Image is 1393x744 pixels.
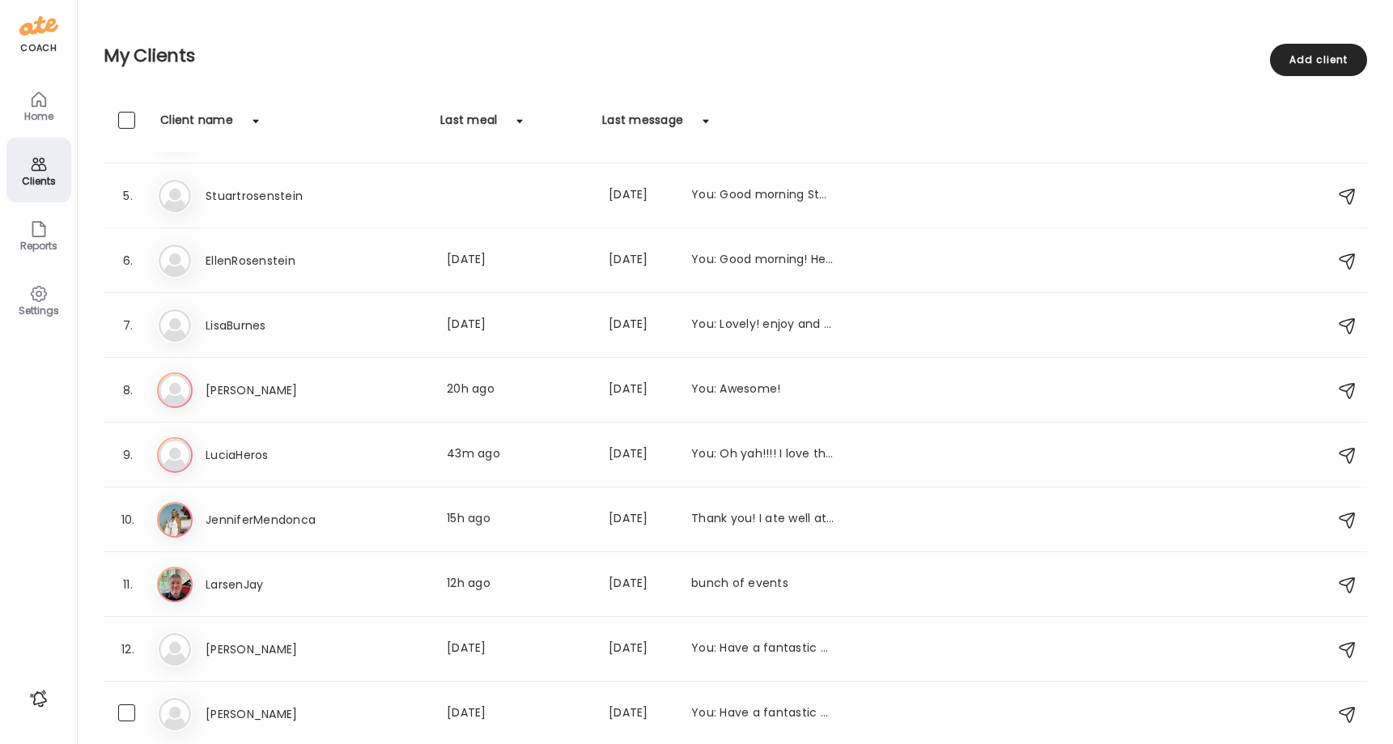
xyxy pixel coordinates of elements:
div: [DATE] [609,316,672,335]
div: You: Have a fantastic weekend!! Is there anything I can do to support you? Menu for a night out??... [691,704,834,724]
div: coach [20,41,57,55]
div: Clients [10,176,68,186]
div: Settings [10,305,68,316]
div: 9. [118,445,138,465]
div: 15h ago [447,510,589,529]
img: ate [19,13,58,39]
div: 43m ago [447,445,589,465]
div: [DATE] [609,575,672,594]
div: [DATE] [609,704,672,724]
h3: [PERSON_NAME] [206,704,348,724]
div: [DATE] [447,251,589,270]
h3: EllenRosenstein [206,251,348,270]
div: 7. [118,316,138,335]
div: You: Have a fantastic weekend!! Is there anything I can do to support you? Menu for a night out??... [691,640,834,659]
div: Home [10,111,68,121]
h3: Stuartrosenstein [206,186,348,206]
div: [DATE] [609,640,672,659]
div: Add client [1270,44,1367,76]
h3: JenniferMendonca [206,510,348,529]
div: You: Oh yah!!!! I love them too!! [691,445,834,465]
div: Reports [10,240,68,251]
div: bunch of events [691,575,834,594]
div: Last meal [440,112,497,138]
h2: My Clients [104,44,1367,68]
h3: LuciaHeros [206,445,348,465]
div: Client name [160,112,233,138]
div: You: Awesome! [691,381,834,400]
div: 20h ago [447,381,589,400]
div: 12. [118,640,138,659]
div: 12h ago [447,575,589,594]
div: Thank you! I ate well at the event. It was just appetizers and I passed up anything unhealthy. I ... [691,510,834,529]
div: 8. [118,381,138,400]
div: 5. [118,186,138,206]
div: Last message [602,112,683,138]
div: [DATE] [609,445,672,465]
div: You: Good morning! Here we are starting week 2 of the Method! What was one win for the weekend wh... [691,251,834,270]
div: 6. [118,251,138,270]
div: 10. [118,510,138,529]
div: You: Good morning Stu! I would love to see some interaction here! How are you finding following y... [691,186,834,206]
h3: LisaBurnes [206,316,348,335]
h3: [PERSON_NAME] [206,381,348,400]
div: [DATE] [447,316,589,335]
div: [DATE] [447,640,589,659]
div: [DATE] [609,510,672,529]
div: [DATE] [609,186,672,206]
div: [DATE] [609,381,672,400]
div: You: Lovely! enjoy and safe travels. [691,316,834,335]
h3: LarsenJay [206,575,348,594]
h3: [PERSON_NAME] [206,640,348,659]
div: 11. [118,575,138,594]
div: [DATE] [447,704,589,724]
div: [DATE] [609,251,672,270]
